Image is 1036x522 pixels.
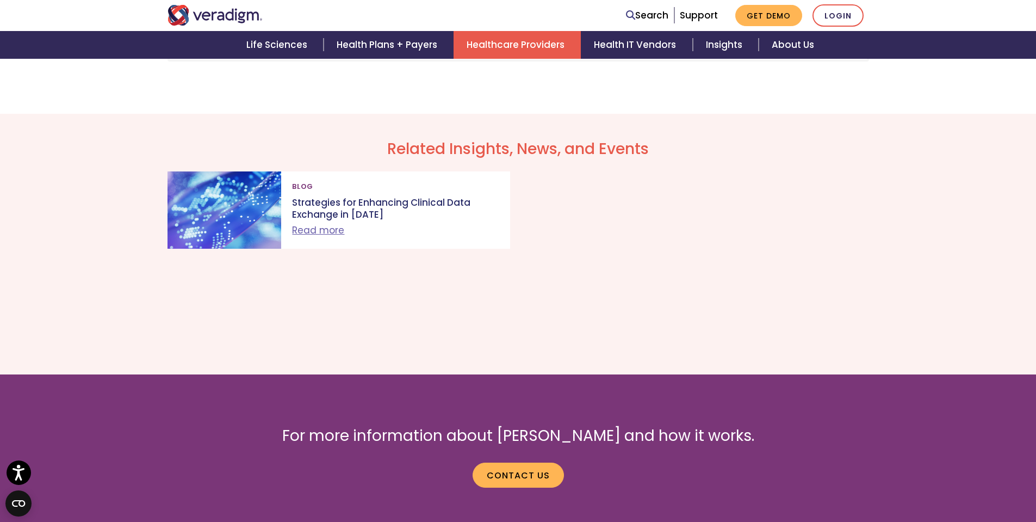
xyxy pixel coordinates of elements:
a: Contact us [473,463,564,488]
a: Healthcare Providers [454,31,581,59]
a: Life Sciences [233,31,324,59]
img: Veradigm logo [168,5,263,26]
h2: For more information about [PERSON_NAME] and how it works. [168,427,869,445]
a: Insights [693,31,759,59]
a: Search [626,8,668,23]
a: Read more [292,224,344,237]
a: About Us [759,31,827,59]
a: Health IT Vendors [581,31,692,59]
h2: Related Insights, News, and Events [168,140,869,158]
span: Blog [292,178,313,195]
button: Open CMP widget [5,490,32,517]
iframe: Drift Chat Widget [827,444,1023,509]
a: Support [680,9,718,22]
p: Strategies for Enhancing Clinical Data Exchange in [DATE] [292,197,499,220]
a: Login [812,4,864,27]
a: Health Plans + Payers [324,31,454,59]
a: Get Demo [735,5,802,26]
